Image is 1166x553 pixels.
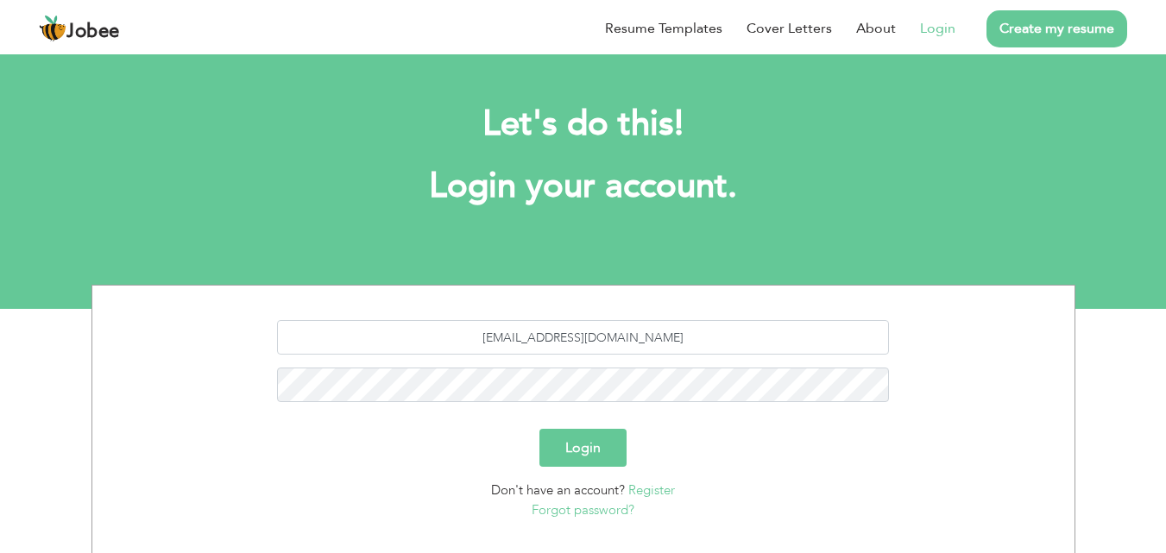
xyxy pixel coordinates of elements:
[39,15,66,42] img: jobee.io
[856,18,896,39] a: About
[66,22,120,41] span: Jobee
[605,18,722,39] a: Resume Templates
[986,10,1127,47] a: Create my resume
[628,481,675,499] a: Register
[39,15,120,42] a: Jobee
[920,18,955,39] a: Login
[277,320,889,355] input: Email
[117,102,1049,147] h2: Let's do this!
[539,429,627,467] button: Login
[747,18,832,39] a: Cover Letters
[491,481,625,499] span: Don't have an account?
[532,501,634,518] a: Forgot password?
[117,164,1049,209] h1: Login your account.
